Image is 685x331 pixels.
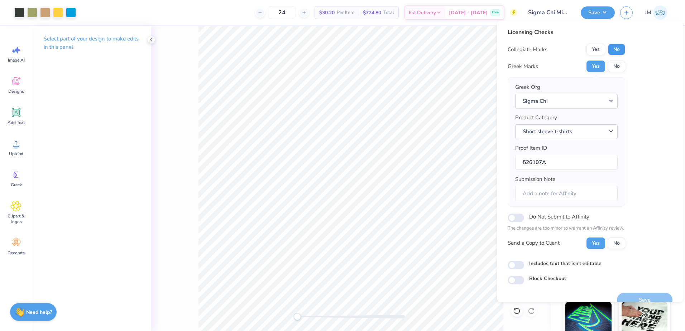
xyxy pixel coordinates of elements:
button: Yes [586,61,605,72]
button: No [608,44,625,55]
label: Product Category [515,114,557,122]
label: Greek Org [515,83,540,91]
span: Upload [9,151,23,157]
div: Greek Marks [508,62,538,71]
button: Yes [586,238,605,249]
input: – – [268,6,296,19]
span: Designs [8,88,24,94]
div: Collegiate Marks [508,45,547,54]
span: Greek [11,182,22,188]
button: Yes [586,44,605,55]
button: Save [581,6,615,19]
span: JM [645,9,651,17]
input: Untitled Design [523,5,575,20]
p: The changes are too minor to warrant an Affinity review. [508,225,625,232]
span: Clipart & logos [4,213,28,225]
span: Total [383,9,394,16]
div: Send a Copy to Client [508,239,560,247]
strong: Need help? [26,309,52,316]
span: Est. Delivery [409,9,436,16]
span: Add Text [8,120,25,125]
button: Short sleeve t-shirts [515,124,618,139]
button: No [608,61,625,72]
span: Per Item [337,9,354,16]
input: Add a note for Affinity [515,186,618,201]
div: Accessibility label [294,313,301,320]
button: Sigma Chi [515,94,618,109]
div: Licensing Checks [508,28,625,37]
label: Includes text that isn't editable [529,260,602,267]
p: Select part of your design to make edits in this panel [44,35,140,51]
label: Proof Item ID [515,144,547,152]
span: $724.80 [363,9,381,16]
a: JM [642,5,671,20]
img: Joshua Malaki [653,5,667,20]
label: Submission Note [515,175,555,183]
span: [DATE] - [DATE] [449,9,488,16]
label: Do Not Submit to Affinity [529,212,589,221]
span: $30.20 [319,9,335,16]
span: Image AI [8,57,25,63]
label: Block Checkout [529,275,566,282]
span: Decorate [8,250,25,256]
button: No [608,238,625,249]
span: Free [492,10,499,15]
